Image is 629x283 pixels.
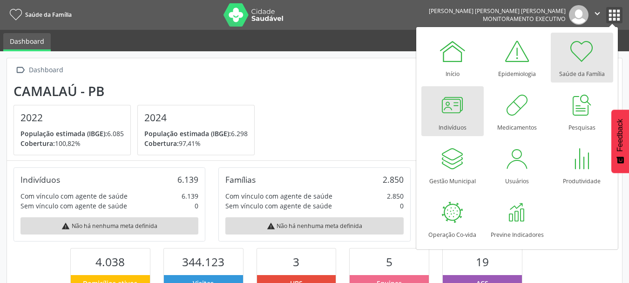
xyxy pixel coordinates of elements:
span: População estimada (IBGE): [20,129,107,138]
a: Indivíduos [421,86,484,136]
div: Sem vínculo com agente de saúde [20,201,127,211]
a: Epidemiologia [486,33,548,83]
span: Feedback [616,119,624,152]
a: Previne Indicadores [486,193,548,243]
span: 5 [386,254,392,269]
div: [PERSON_NAME] [PERSON_NAME] [PERSON_NAME] [429,7,566,15]
span: 3 [293,254,299,269]
a: Saúde da Família [7,7,72,22]
p: 97,41% [144,138,248,148]
div: 0 [400,201,404,211]
span: Saúde da Família [25,11,72,19]
a: Produtividade [551,140,613,190]
span: 344.123 [182,254,224,269]
img: img [569,5,588,25]
div: 0 [195,201,198,211]
button:  [588,5,606,25]
p: 100,82% [20,138,124,148]
span: Monitoramento Executivo [483,15,566,23]
a: Início [421,33,484,83]
span: 19 [476,254,489,269]
h4: 2022 [20,112,124,124]
span: Cobertura: [144,139,179,148]
h4: 2024 [144,112,248,124]
div: Famílias [225,174,256,185]
div: Com vínculo com agente de saúde [20,191,128,201]
div: Camalaú - PB [14,83,261,99]
div: 2.850 [387,191,404,201]
div: Não há nenhuma meta definida [225,217,403,235]
div: 6.139 [177,174,198,185]
div: 6.139 [182,191,198,201]
span: População estimada (IBGE): [144,129,231,138]
div: Indivíduos [20,174,60,185]
a: Gestão Municipal [421,140,484,190]
div: Não há nenhuma meta definida [20,217,198,235]
div: Dashboard [27,63,65,77]
p: 6.298 [144,129,248,138]
div: Com vínculo com agente de saúde [225,191,332,201]
i: warning [267,222,275,230]
i: warning [61,222,70,230]
a: Usuários [486,140,548,190]
p: 6.085 [20,129,124,138]
a: Dashboard [3,33,51,51]
a: Pesquisas [551,86,613,136]
a: Saúde da Família [551,33,613,83]
span: Cobertura: [20,139,55,148]
span: 4.038 [95,254,125,269]
div: Sem vínculo com agente de saúde [225,201,332,211]
button: Feedback - Mostrar pesquisa [611,110,629,173]
i:  [14,63,27,77]
button: apps [606,7,622,23]
a: Operação Co-vida [421,193,484,243]
i:  [592,8,602,19]
a:  Dashboard [14,63,65,77]
a: Medicamentos [486,86,548,136]
div: 2.850 [383,174,404,185]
